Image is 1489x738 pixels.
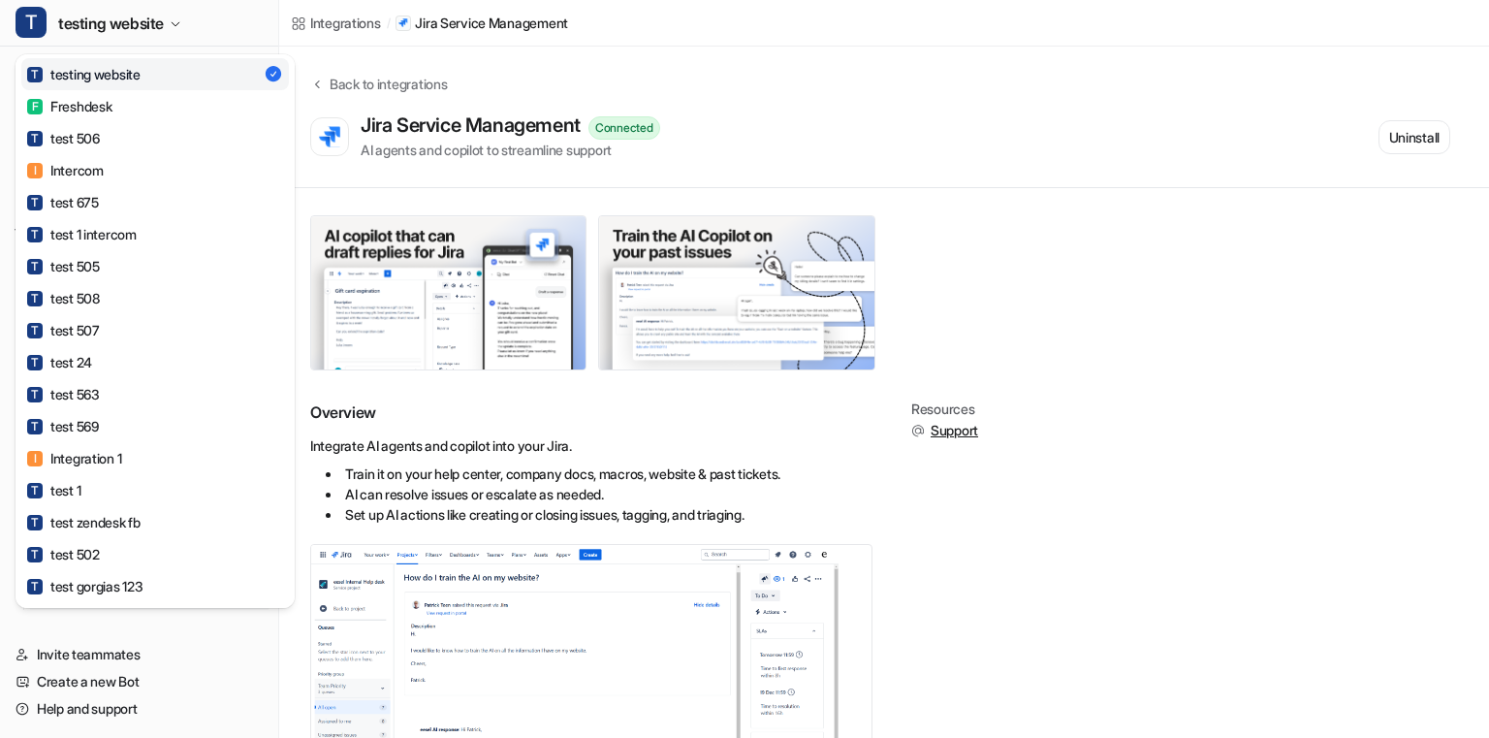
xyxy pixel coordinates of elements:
div: test zendesk fb [27,512,141,532]
span: T [27,195,43,210]
span: T [27,483,43,498]
div: test 506 [27,128,100,148]
span: T [27,387,43,402]
span: T [27,515,43,530]
div: test 505 [27,256,100,276]
div: test 1 intercom [27,224,137,244]
span: T [16,7,47,38]
div: test 502 [27,544,100,564]
div: test 1 [27,480,80,500]
span: T [27,419,43,434]
span: T [27,67,43,82]
div: test 675 [27,192,99,212]
span: T [27,579,43,594]
div: test 24 [27,352,92,372]
div: Ttesting website [16,54,295,608]
span: T [27,291,43,306]
span: T [27,323,43,338]
div: test 508 [27,288,100,308]
div: testing website [27,64,141,84]
div: Freshdesk [27,96,111,116]
span: T [27,131,43,146]
span: testing website [58,10,164,37]
div: Integration 1 [27,448,121,468]
span: I [27,163,43,178]
span: T [27,227,43,242]
span: T [27,547,43,562]
span: F [27,99,43,114]
div: test 563 [27,384,100,404]
span: I [27,451,43,466]
div: test 569 [27,416,99,436]
div: Intercom [27,160,104,180]
span: T [27,355,43,370]
div: test gorgias 123 [27,576,143,596]
span: T [27,259,43,274]
div: test 507 [27,320,100,340]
